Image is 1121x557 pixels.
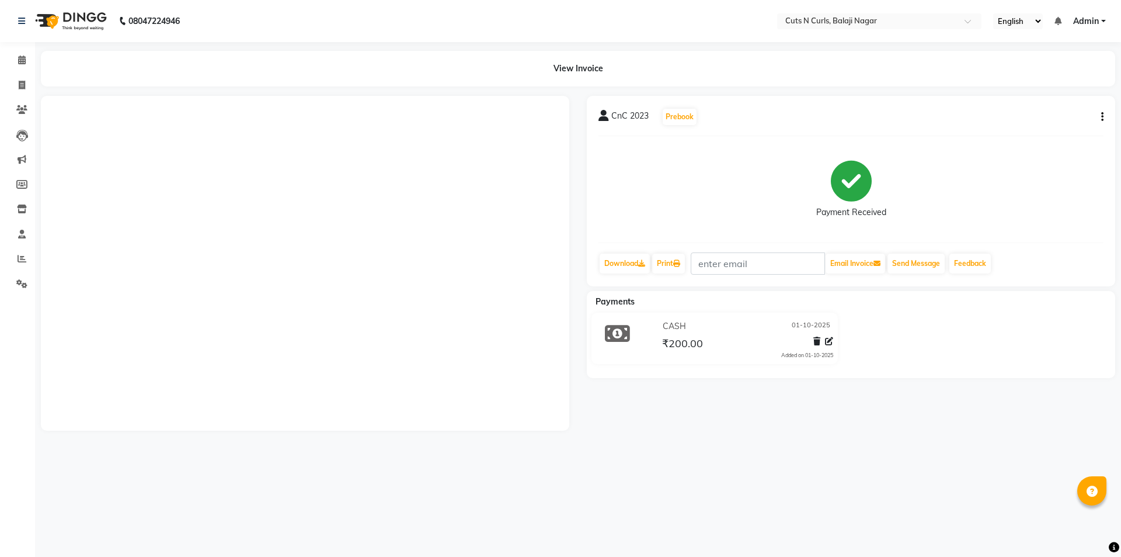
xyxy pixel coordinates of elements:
[596,296,635,307] span: Payments
[128,5,180,37] b: 08047224946
[663,320,686,333] span: CASH
[662,337,703,353] span: ₹200.00
[41,51,1115,87] div: View Invoice
[781,351,833,359] div: Added on 01-10-2025
[652,254,685,274] a: Print
[816,206,886,219] div: Payment Received
[30,5,110,37] img: logo
[887,254,945,274] button: Send Message
[792,320,830,333] span: 01-10-2025
[949,254,991,274] a: Feedback
[600,254,650,274] a: Download
[663,109,697,125] button: Prebook
[691,252,825,275] input: enter email
[611,110,649,126] span: CnC 2023
[1073,15,1099,27] span: Admin
[1072,510,1109,545] iframe: chat widget
[826,254,885,274] button: Email Invoice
